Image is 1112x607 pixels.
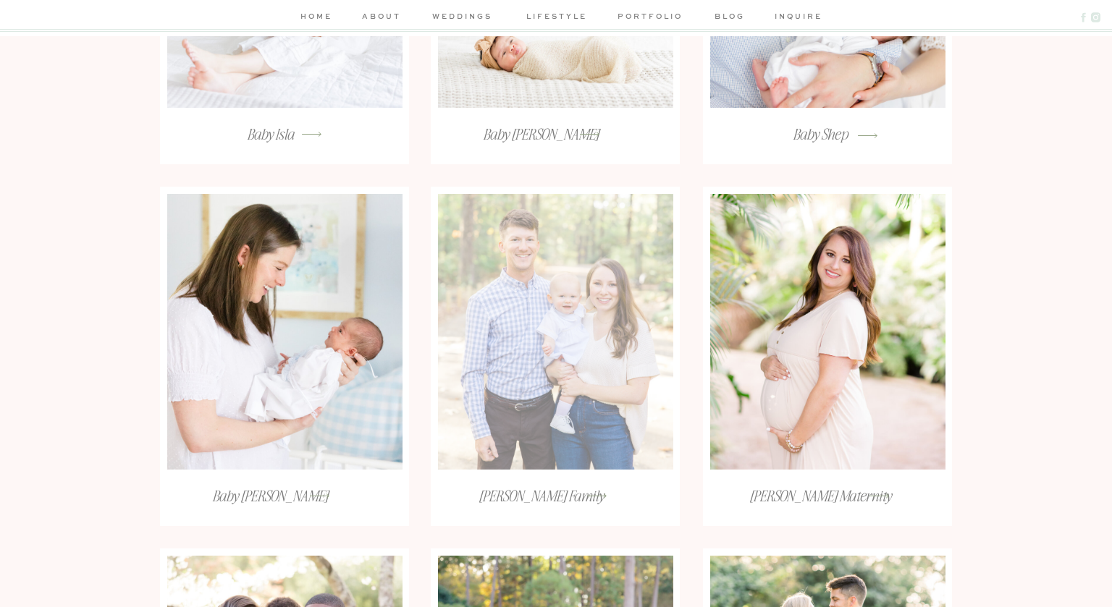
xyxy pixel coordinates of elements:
h3: Baby [PERSON_NAME] [428,124,654,162]
a: inquire [775,10,816,25]
h3: Baby Shep [707,124,933,162]
h3: [PERSON_NAME] Maternity [707,486,933,524]
h3: Baby [PERSON_NAME] [157,486,383,505]
a: weddings [428,10,497,25]
a: lifestyle [522,10,591,25]
h3: [PERSON_NAME] Family [428,486,654,524]
a: portfolio [615,10,684,25]
a: about [360,10,403,25]
a: blog [709,10,750,25]
h3: Baby Isla [157,124,383,143]
a: home [297,10,335,25]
